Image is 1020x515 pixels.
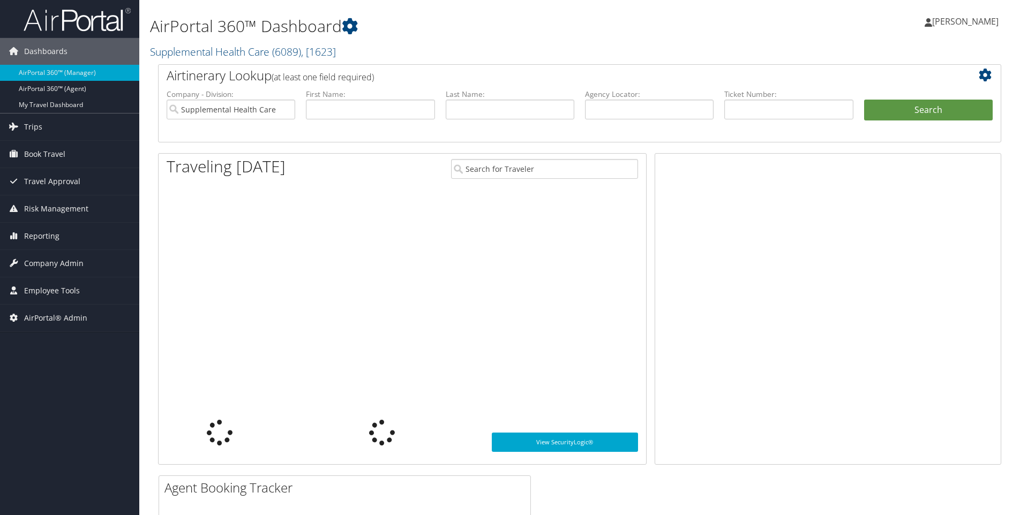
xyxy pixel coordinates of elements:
[167,66,922,85] h2: Airtinerary Lookup
[24,38,67,65] span: Dashboards
[24,141,65,168] span: Book Travel
[24,113,42,140] span: Trips
[864,100,993,121] button: Search
[164,479,530,497] h2: Agent Booking Tracker
[24,223,59,249] span: Reporting
[24,250,84,277] span: Company Admin
[167,89,295,100] label: Company - Division:
[932,16,999,27] span: [PERSON_NAME]
[150,44,336,59] a: Supplemental Health Care
[24,305,87,331] span: AirPortal® Admin
[301,44,336,59] span: , [ 1623 ]
[585,89,714,100] label: Agency Locator:
[24,277,80,304] span: Employee Tools
[446,89,574,100] label: Last Name:
[492,433,638,452] a: View SecurityLogic®
[167,155,286,178] h1: Traveling [DATE]
[24,195,88,222] span: Risk Management
[724,89,853,100] label: Ticket Number:
[272,44,301,59] span: ( 6089 )
[272,71,374,83] span: (at least one field required)
[451,159,638,179] input: Search for Traveler
[925,5,1009,37] a: [PERSON_NAME]
[24,168,80,195] span: Travel Approval
[306,89,434,100] label: First Name:
[150,15,723,37] h1: AirPortal 360™ Dashboard
[24,7,131,32] img: airportal-logo.png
